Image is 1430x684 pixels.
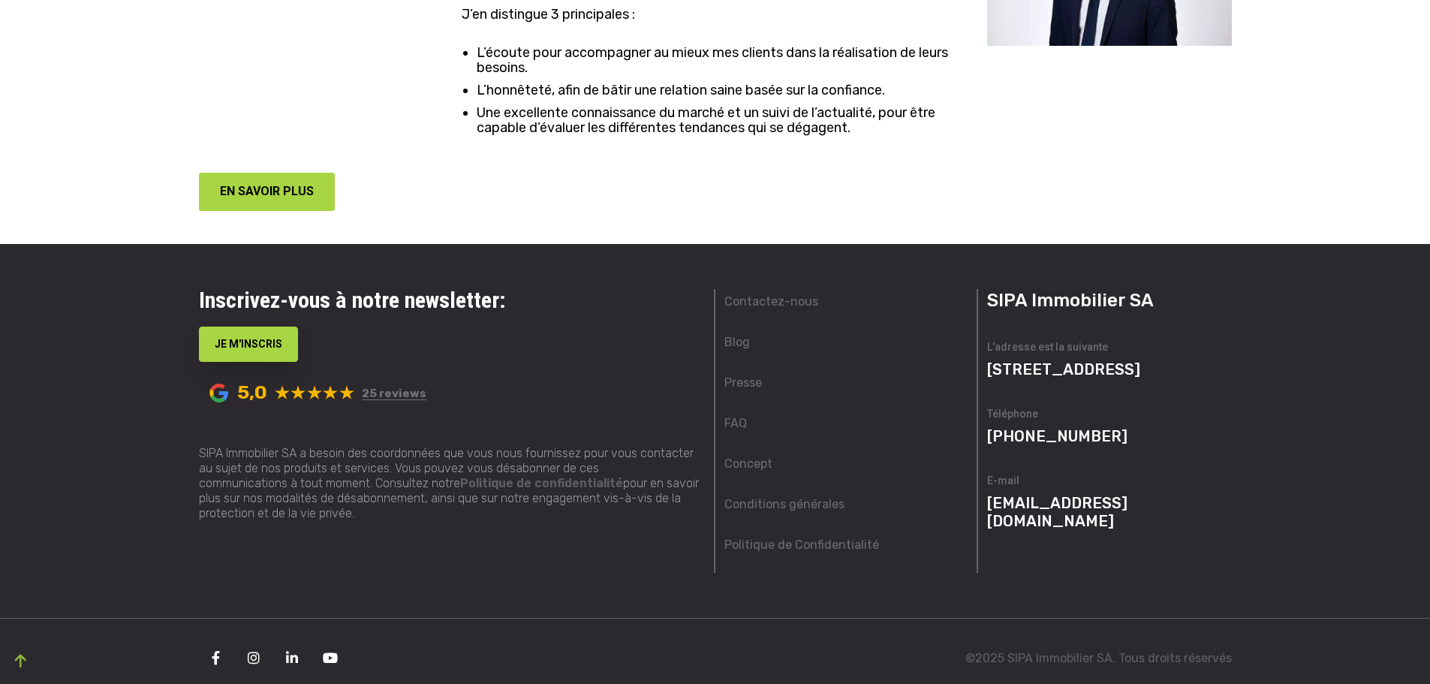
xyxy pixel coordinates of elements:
li: Une excellente connaissance du marché et un suivi de l’actualité, pour être capable d’évaluer les... [477,105,969,135]
button: EN SAVOIR PLUS [199,173,336,212]
li: L’honnêteté, afin de bâtir une relation saine basée sur la confiance. [477,83,969,98]
a: Youtube Channel for Sipa Immobilier [314,641,352,675]
a: [EMAIL_ADDRESS][DOMAIN_NAME] [987,494,1127,530]
p: communications à tout moment. Consultez notre pour en savoir plus sur nos modalités de désabonnem... [199,476,705,521]
span: L'adresse est la suivante [987,341,1108,353]
a: Concept [724,455,772,473]
li: L’écoute pour accompagner au mieux mes clients dans la réalisation de leurs besoins. [477,45,969,75]
a: Politique de confidentialité [460,476,623,490]
p: SIPA Immobilier SA a besoin des coordonnées que vous nous fournissez pour vous contacter au sujet... [199,446,705,476]
span: Téléphone [987,408,1038,420]
span: Powered by Google [209,384,228,402]
a: Contactez-nous [724,293,818,311]
h3: SIPA Immobilier SA [987,289,1232,312]
span: E-mail [987,475,1019,487]
h3: Inscrivez-vous à notre newsletter: [199,289,705,312]
a: Politique de Confidentialité [724,536,879,554]
a: [PHONE_NUMBER] [987,427,1127,445]
a: Conditions générales [724,496,844,514]
button: JE M'INSCRIS [199,327,298,362]
a: Blog [724,333,750,351]
p: ©2025 SIPA Immobilier SA. Tous droits réservés [724,648,1232,668]
p: J’en distingue 3 principales : [462,6,969,23]
span: 5,0 [237,381,267,403]
a: 25 reviews [362,387,426,400]
div: Widget de chat [1355,612,1430,684]
a: FAQ [724,414,747,432]
a: Instagram Page for Sipa Immobilier [237,641,275,675]
p: [STREET_ADDRESS] [987,360,1232,378]
a: LinkedIn Page for Sipa Immobilier [275,641,314,675]
iframe: Chat Widget [1355,612,1430,684]
a: Presse [724,374,762,392]
a: Facebook Page for Sipa Immobilier [199,641,237,675]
